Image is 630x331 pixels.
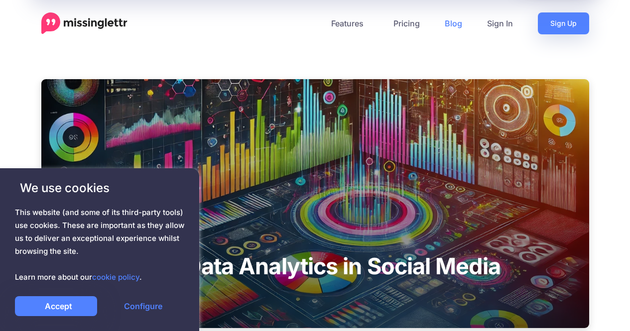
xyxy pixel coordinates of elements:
a: cookie policy [92,272,139,282]
a: Sign In [475,12,525,34]
a: Blog [432,12,475,34]
a: Sign Up [538,12,589,34]
h1: The Role of Data Analytics in Social Media Marketing [41,250,589,313]
a: Home [41,12,127,34]
a: Pricing [381,12,432,34]
span: This website (and some of its third-party tools) use cookies. These are important as they allow u... [15,206,184,284]
a: Configure [102,296,184,316]
a: Accept [15,296,97,316]
span: We use cookies [15,179,184,197]
a: Features [319,12,381,34]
